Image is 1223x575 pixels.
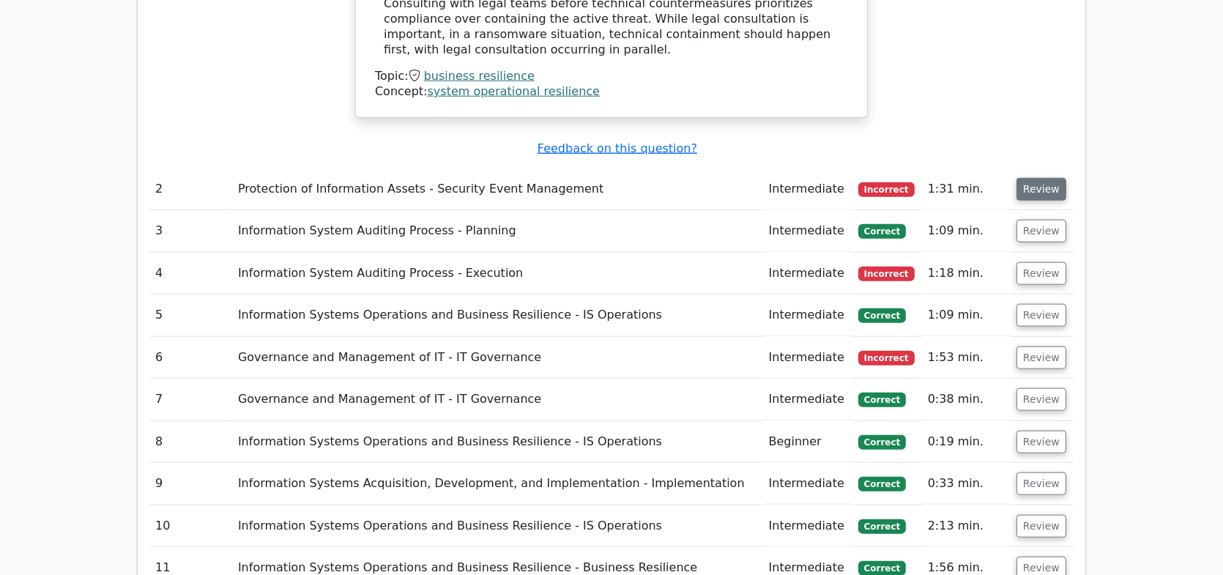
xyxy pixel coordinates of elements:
td: 2 [149,168,232,210]
button: Review [1016,178,1066,201]
td: Information Systems Operations and Business Resilience - IS Operations [232,505,763,547]
td: Intermediate [763,505,852,547]
button: Review [1016,472,1066,495]
td: Beginner [763,421,852,463]
td: 1:53 min. [922,337,1011,379]
span: Correct [858,308,906,323]
td: Intermediate [763,379,852,420]
span: Correct [858,477,906,491]
td: Information System Auditing Process - Planning [232,210,763,252]
button: Review [1016,346,1066,369]
div: Concept: [375,84,848,100]
span: Correct [858,435,906,450]
a: Feedback on this question? [538,141,697,155]
td: Intermediate [763,294,852,336]
span: Correct [858,393,906,407]
td: 0:33 min. [922,463,1011,505]
td: 3 [149,210,232,252]
div: Topic: [375,69,848,84]
span: Correct [858,224,906,239]
td: 1:18 min. [922,253,1011,294]
span: Incorrect [858,351,915,366]
span: Incorrect [858,267,915,281]
button: Review [1016,515,1066,538]
button: Review [1016,431,1066,453]
button: Review [1016,262,1066,285]
td: Information Systems Operations and Business Resilience - IS Operations [232,421,763,463]
td: 4 [149,253,232,294]
td: 5 [149,294,232,336]
td: 0:19 min. [922,421,1011,463]
td: 1:31 min. [922,168,1011,210]
td: 2:13 min. [922,505,1011,547]
td: 1:09 min. [922,210,1011,252]
td: Intermediate [763,210,852,252]
td: Intermediate [763,168,852,210]
td: 0:38 min. [922,379,1011,420]
td: Intermediate [763,337,852,379]
td: Intermediate [763,463,852,505]
button: Review [1016,220,1066,242]
a: system operational resilience [428,84,600,98]
td: Governance and Management of IT - IT Governance [232,337,763,379]
td: 1:09 min. [922,294,1011,336]
td: Information System Auditing Process - Execution [232,253,763,294]
button: Review [1016,304,1066,327]
button: Review [1016,388,1066,411]
a: business resilience [424,69,535,83]
td: Governance and Management of IT - IT Governance [232,379,763,420]
td: Intermediate [763,253,852,294]
td: Information Systems Operations and Business Resilience - IS Operations [232,294,763,336]
td: Information Systems Acquisition, Development, and Implementation - Implementation [232,463,763,505]
td: 7 [149,379,232,420]
td: 6 [149,337,232,379]
span: Incorrect [858,182,915,197]
td: 10 [149,505,232,547]
td: Protection of Information Assets - Security Event Management [232,168,763,210]
td: 9 [149,463,232,505]
span: Correct [858,519,906,534]
td: 8 [149,421,232,463]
